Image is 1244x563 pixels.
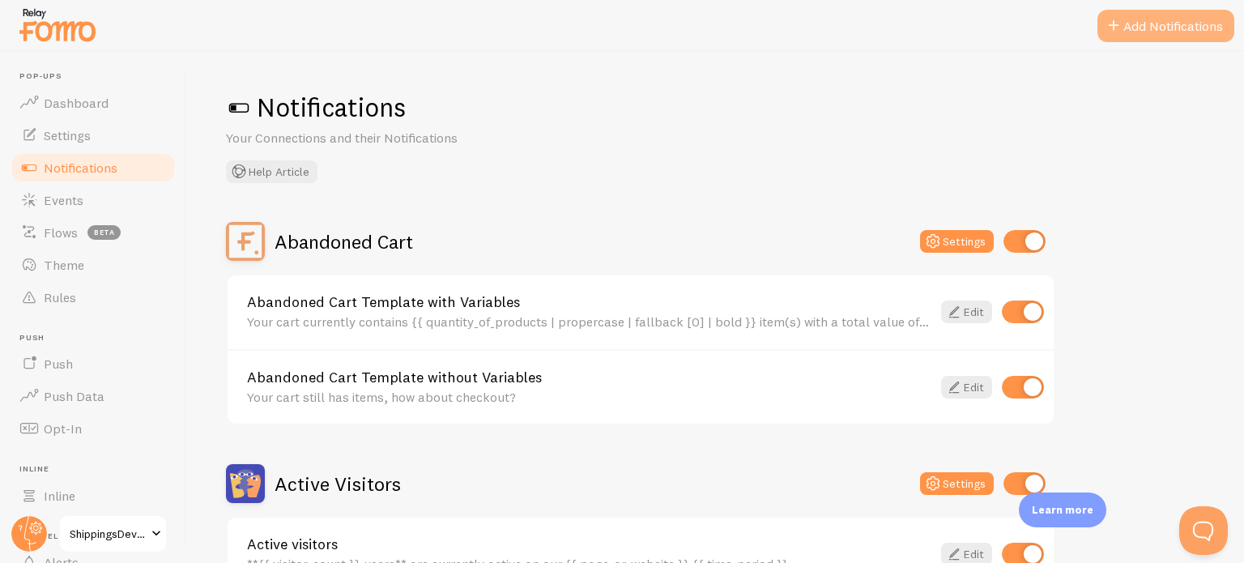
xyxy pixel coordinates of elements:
span: Pop-ups [19,71,177,82]
a: Theme [10,249,177,281]
a: Opt-In [10,412,177,445]
a: Dashboard [10,87,177,119]
span: Opt-In [44,420,82,437]
a: Edit [941,301,992,323]
span: Push [19,333,177,343]
span: Theme [44,257,84,273]
h2: Abandoned Cart [275,229,413,254]
span: Inline [19,464,177,475]
button: Help Article [226,160,317,183]
button: Settings [920,230,994,253]
img: Active Visitors [226,464,265,503]
span: Flows [44,224,78,241]
a: Edit [941,376,992,399]
span: Rules [44,289,76,305]
a: Inline [10,480,177,512]
a: Abandoned Cart Template without Variables [247,370,931,385]
div: Your cart still has items, how about checkout? [247,390,931,404]
a: Abandoned Cart Template with Variables [247,295,931,309]
a: Rules [10,281,177,313]
h2: Active Visitors [275,471,401,497]
h1: Notifications [226,91,1205,124]
span: beta [87,225,121,240]
span: Inline [44,488,75,504]
a: Active visitors [247,537,931,552]
p: Learn more [1032,502,1093,518]
a: Push Data [10,380,177,412]
a: Flows beta [10,216,177,249]
span: Push Data [44,388,104,404]
div: Your cart currently contains {{ quantity_of_products | propercase | fallback [0] | bold }} item(s... [247,314,931,329]
span: Notifications [44,160,117,176]
span: Push [44,356,73,372]
a: Settings [10,119,177,151]
p: Your Connections and their Notifications [226,129,615,147]
span: Events [44,192,83,208]
span: Dashboard [44,95,109,111]
span: Settings [44,127,91,143]
a: Events [10,184,177,216]
div: Learn more [1019,493,1106,527]
a: ShippingsDevelopment [58,514,168,553]
span: ShippingsDevelopment [70,524,147,544]
a: Push [10,348,177,380]
iframe: Help Scout Beacon - Open [1179,506,1228,555]
button: Settings [920,472,994,495]
img: Abandoned Cart [226,222,265,261]
img: fomo-relay-logo-orange.svg [17,4,98,45]
a: Notifications [10,151,177,184]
